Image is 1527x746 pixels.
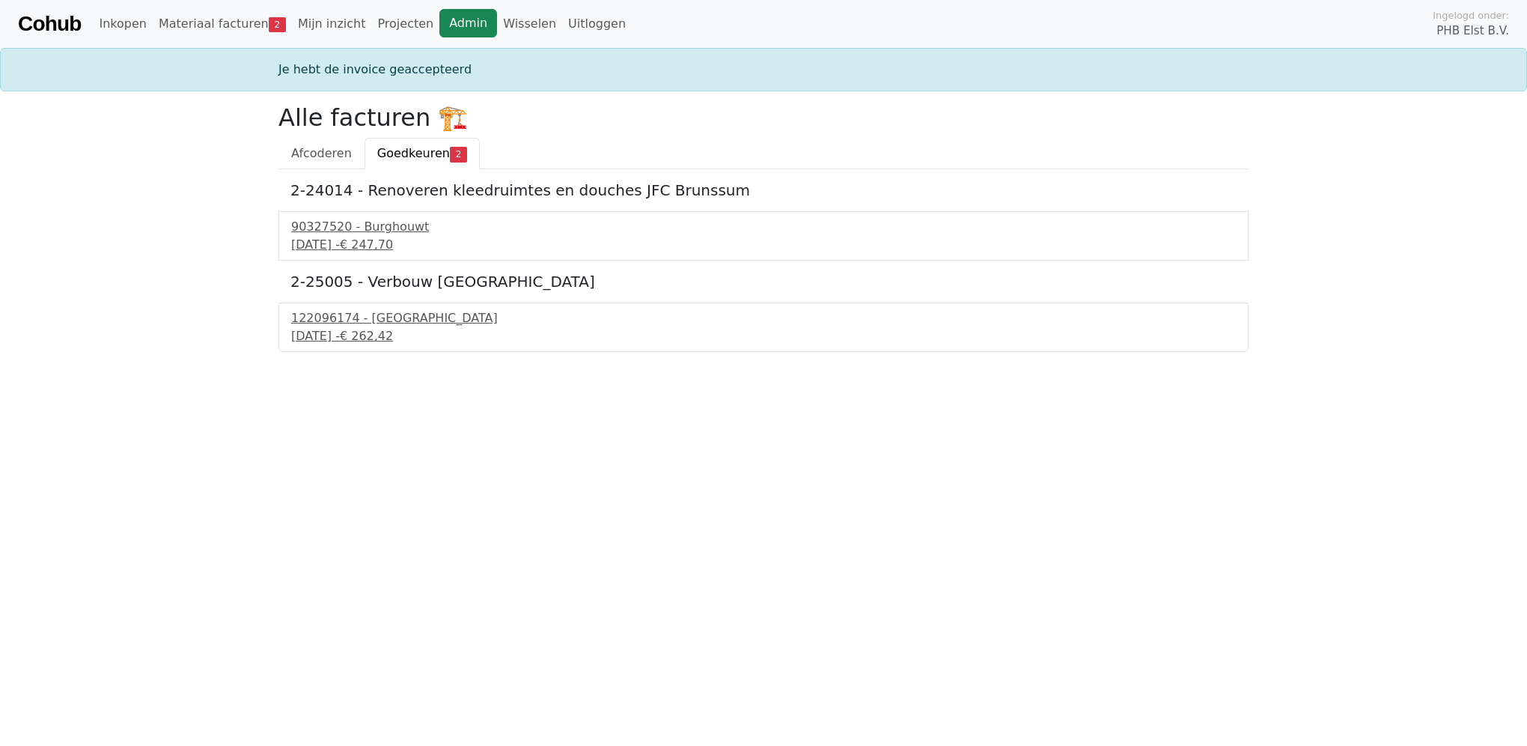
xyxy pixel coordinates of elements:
span: Ingelogd onder: [1433,8,1509,22]
div: [DATE] - [291,327,1236,345]
a: Admin [439,9,497,37]
span: 2 [450,147,467,162]
span: 2 [269,17,286,32]
h5: 2-24014 - Renoveren kleedruimtes en douches JFC Brunssum [290,181,1237,199]
div: 122096174 - [GEOGRAPHIC_DATA] [291,309,1236,327]
div: [DATE] - [291,236,1236,254]
a: Uitloggen [562,9,632,39]
a: Mijn inzicht [292,9,372,39]
a: Projecten [371,9,439,39]
a: 122096174 - [GEOGRAPHIC_DATA][DATE] -€ 262,42 [291,309,1236,345]
a: Wisselen [497,9,562,39]
span: € 262,42 [340,329,393,343]
a: Goedkeuren2 [365,138,480,169]
a: Afcoderen [278,138,365,169]
a: Inkopen [93,9,152,39]
h5: 2-25005 - Verbouw [GEOGRAPHIC_DATA] [290,273,1237,291]
span: Afcoderen [291,146,352,160]
div: Je hebt de invoice geaccepteerd [269,61,1258,79]
span: Goedkeuren [377,146,450,160]
h2: Alle facturen 🏗️ [278,103,1249,132]
div: 90327520 - Burghouwt [291,218,1236,236]
a: Cohub [18,6,81,42]
a: Materiaal facturen2 [153,9,292,39]
span: PHB Elst B.V. [1436,22,1509,40]
span: € 247,70 [340,237,393,252]
a: 90327520 - Burghouwt[DATE] -€ 247,70 [291,218,1236,254]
